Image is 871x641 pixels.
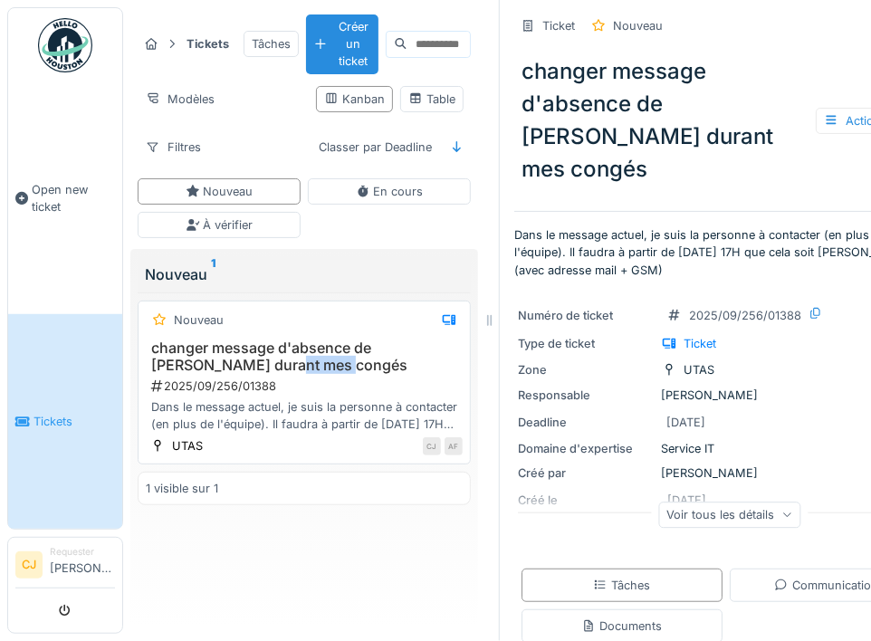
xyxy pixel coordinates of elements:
[186,183,254,200] div: Nouveau
[50,545,115,584] li: [PERSON_NAME]
[408,91,455,108] div: Table
[138,86,223,112] div: Modèles
[518,307,654,324] div: Numéro de ticket
[306,14,378,74] div: Créer un ticket
[50,545,115,559] div: Requester
[613,17,663,34] div: Nouveau
[146,340,463,374] h3: changer message d'absence de [PERSON_NAME] durant mes congés
[172,437,203,454] div: UTAS
[581,617,662,635] div: Documents
[518,335,654,352] div: Type de ticket
[15,551,43,579] li: CJ
[445,437,463,455] div: AF
[15,545,115,588] a: CJ Requester[PERSON_NAME]
[593,577,650,594] div: Tâches
[8,82,122,314] a: Open new ticket
[666,414,705,431] div: [DATE]
[518,440,654,457] div: Domaine d'expertise
[311,134,440,160] div: Classer par Deadline
[658,502,800,528] div: Voir tous les détails
[179,35,236,53] strong: Tickets
[518,361,654,378] div: Zone
[324,91,385,108] div: Kanban
[689,307,801,324] div: 2025/09/256/01388
[186,216,254,234] div: À vérifier
[174,311,224,329] div: Nouveau
[146,480,218,497] div: 1 visible sur 1
[8,314,122,529] a: Tickets
[518,387,654,404] div: Responsable
[138,134,209,160] div: Filtres
[149,378,463,395] div: 2025/09/256/01388
[542,17,575,34] div: Ticket
[244,31,299,57] div: Tâches
[423,437,441,455] div: CJ
[38,18,92,72] img: Badge_color-CXgf-gQk.svg
[518,414,654,431] div: Deadline
[145,263,464,285] div: Nouveau
[518,464,654,482] div: Créé par
[684,335,716,352] div: Ticket
[356,183,424,200] div: En cours
[32,181,115,215] span: Open new ticket
[211,263,215,285] sup: 1
[684,361,714,378] div: UTAS
[33,413,115,430] span: Tickets
[146,398,463,433] div: Dans le message actuel, je suis la personne à contacter (en plus de l'équipe). Il faudra à partir...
